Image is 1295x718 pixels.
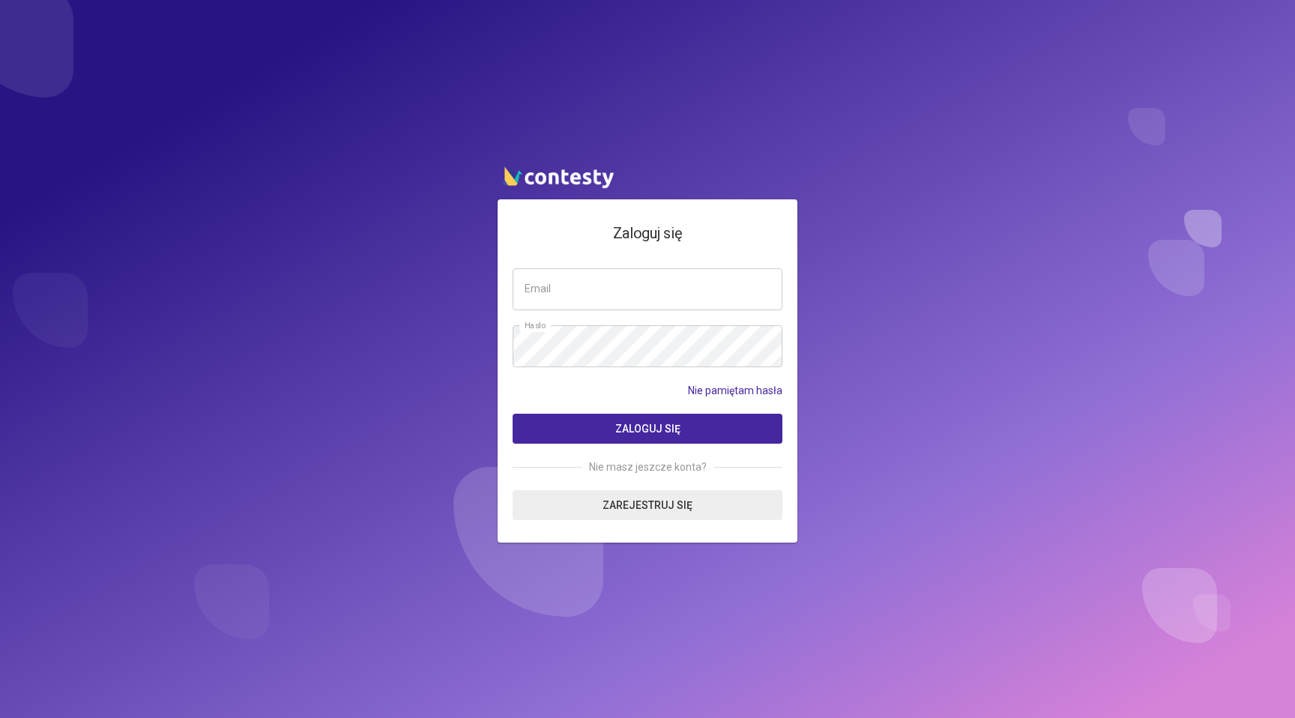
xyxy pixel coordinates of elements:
span: Nie masz jeszcze konta? [582,459,714,475]
span: Zaloguj się [615,423,680,435]
a: Nie pamiętam hasła [688,382,782,399]
button: Zaloguj się [513,414,782,444]
a: Zarejestruj się [513,490,782,520]
h4: Zaloguj się [513,222,782,245]
img: contesty logo [498,160,618,192]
